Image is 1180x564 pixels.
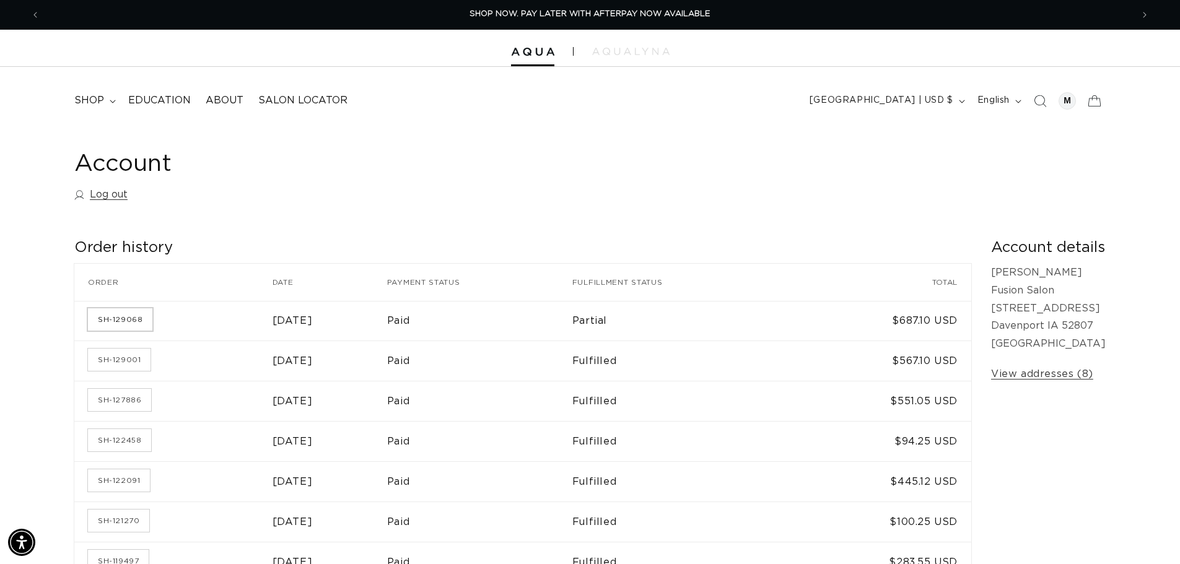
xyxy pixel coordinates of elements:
a: Log out [74,186,128,204]
img: aqualyna.com [592,48,670,55]
p: [PERSON_NAME] Fusion Salon [STREET_ADDRESS] Davenport IA 52807 [GEOGRAPHIC_DATA] [991,264,1106,353]
h2: Order history [74,238,971,258]
a: Salon Locator [251,87,355,115]
h2: Account details [991,238,1106,258]
a: Education [121,87,198,115]
a: Order number SH-129001 [88,349,151,371]
th: Total [794,264,971,301]
a: About [198,87,251,115]
th: Order [74,264,273,301]
td: $445.12 USD [794,461,971,501]
td: Fulfilled [572,461,794,501]
a: Order number SH-127886 [88,389,151,411]
td: Paid [387,501,572,542]
td: $567.10 USD [794,341,971,381]
a: Order number SH-121270 [88,510,149,532]
time: [DATE] [273,356,313,366]
td: $687.10 USD [794,301,971,341]
span: SHOP NOW. PAY LATER WITH AFTERPAY NOW AVAILABLE [470,10,710,18]
td: Fulfilled [572,341,794,381]
button: Next announcement [1131,3,1158,27]
td: Paid [387,381,572,421]
div: Accessibility Menu [8,529,35,556]
button: Previous announcement [22,3,49,27]
time: [DATE] [273,517,313,527]
h1: Account [74,149,1106,180]
td: $100.25 USD [794,501,971,542]
span: Education [128,94,191,107]
td: Fulfilled [572,381,794,421]
td: $551.05 USD [794,381,971,421]
th: Fulfillment status [572,264,794,301]
button: [GEOGRAPHIC_DATA] | USD $ [802,89,970,113]
time: [DATE] [273,396,313,406]
td: Paid [387,341,572,381]
summary: shop [67,87,121,115]
a: Order number SH-122458 [88,429,151,451]
time: [DATE] [273,477,313,487]
a: Order number SH-122091 [88,469,150,492]
td: $94.25 USD [794,421,971,461]
span: [GEOGRAPHIC_DATA] | USD $ [810,94,953,107]
span: English [977,94,1010,107]
span: About [206,94,243,107]
th: Payment status [387,264,572,301]
summary: Search [1026,87,1054,115]
time: [DATE] [273,316,313,326]
button: English [970,89,1026,113]
td: Paid [387,461,572,501]
a: Order number SH-129068 [88,308,152,331]
span: Salon Locator [258,94,347,107]
td: Fulfilled [572,501,794,542]
a: View addresses (8) [991,365,1093,383]
time: [DATE] [273,436,313,446]
th: Date [273,264,387,301]
span: shop [74,94,104,107]
td: Paid [387,421,572,461]
img: Aqua Hair Extensions [511,48,554,56]
td: Paid [387,301,572,341]
td: Fulfilled [572,421,794,461]
td: Partial [572,301,794,341]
